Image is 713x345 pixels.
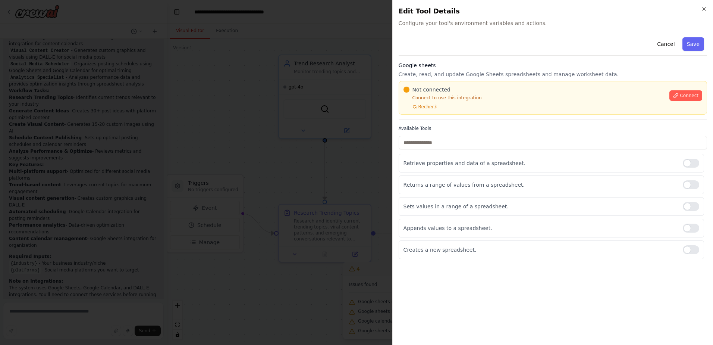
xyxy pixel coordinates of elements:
[399,125,707,131] label: Available Tools
[403,104,437,110] button: Recheck
[403,203,677,210] p: Sets values in a range of a spreadsheet.
[403,181,677,189] p: Returns a range of values from a spreadsheet.
[680,93,698,99] span: Connect
[669,90,702,101] button: Connect
[418,104,437,110] span: Recheck
[412,86,450,93] span: Not connected
[682,37,704,51] button: Save
[403,159,677,167] p: Retrieve properties and data of a spreadsheet.
[399,6,707,16] h2: Edit Tool Details
[399,19,707,27] span: Configure your tool's environment variables and actions.
[403,95,665,101] p: Connect to use this integration
[653,37,679,51] button: Cancel
[399,62,707,69] h3: Google sheets
[399,71,707,78] p: Create, read, and update Google Sheets spreadsheets and manage worksheet data.
[403,224,677,232] p: Appends values to a spreadsheet.
[403,246,677,254] p: Creates a new spreadsheet.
